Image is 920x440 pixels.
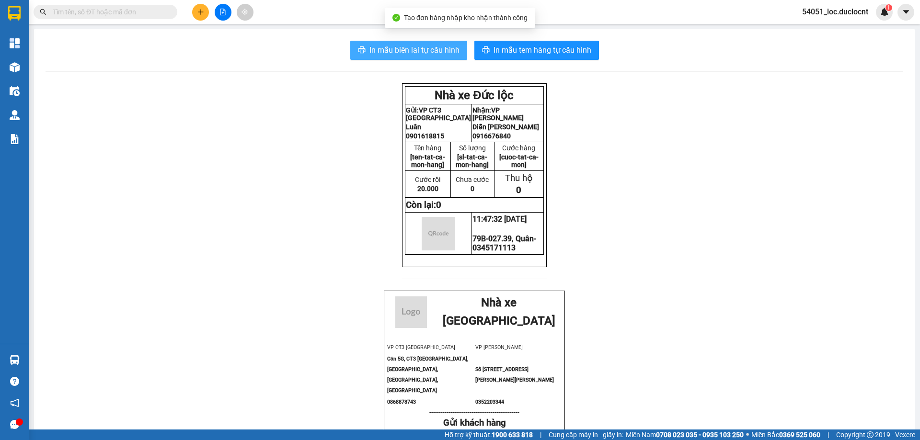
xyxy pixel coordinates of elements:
img: warehouse-icon [10,86,20,96]
strong: Còn lại: [406,200,441,210]
span: 20.000 [417,185,438,192]
span: In mẫu tem hàng tự cấu hình [494,44,591,56]
span: [ten-tat-ca-mon-hang] [410,153,445,169]
img: logo-vxr [8,6,21,21]
span: 11:47:32 [DATE] [472,214,527,224]
img: logo [395,296,427,328]
span: In mẫu biên lai tự cấu hình [369,44,460,56]
button: printerIn mẫu biên lai tự cấu hình [350,41,467,60]
span: Diễn [PERSON_NAME] [472,123,539,131]
span: 0352203344 [475,399,504,405]
span: aim [241,9,248,15]
img: solution-icon [10,134,20,144]
strong: Nhận: [472,106,524,122]
img: warehouse-icon [10,110,20,120]
span: notification [10,398,19,407]
span: VP [PERSON_NAME] [475,344,523,350]
input: Tìm tên, số ĐT hoặc mã đơn [53,7,166,17]
span: Thu hộ [505,173,533,183]
span: Cung cấp máy in - giấy in: [549,429,623,440]
strong: Nhà xe Đức lộc [435,89,514,102]
span: ⚪️ [746,433,749,437]
span: 0 [516,185,521,195]
button: caret-down [897,4,914,21]
span: [sl-tat-ca-mon-hang] [456,153,489,169]
img: icon-new-feature [880,8,889,16]
span: question-circle [10,377,19,386]
strong: Gửi: [406,106,471,122]
sup: 1 [885,4,892,11]
span: Căn 5G, CT3 [GEOGRAPHIC_DATA], [GEOGRAPHIC_DATA], [GEOGRAPHIC_DATA], [GEOGRAPHIC_DATA] [387,356,468,394]
img: dashboard-icon [10,38,20,48]
p: Tên hàng [406,144,450,152]
span: VP [PERSON_NAME] [472,106,524,122]
span: 0868878743 [387,399,416,405]
span: printer [482,46,490,55]
button: file-add [215,4,231,21]
span: VP CT3 [GEOGRAPHIC_DATA] [387,344,455,350]
span: search [40,9,46,15]
span: 0916676840 [472,132,511,140]
span: [cuoc-tat-ca-mon] [499,153,539,169]
strong: 0369 525 060 [779,431,820,439]
span: message [10,420,19,429]
strong: 1900 633 818 [492,431,533,439]
img: warehouse-icon [10,355,20,365]
button: plus [192,4,209,21]
span: file-add [219,9,226,15]
p: Cước hàng [495,144,543,152]
span: caret-down [902,8,910,16]
p: ----------------------------------------------- [387,408,562,416]
span: Luân [406,123,421,131]
p: Cước rồi [406,176,450,183]
strong: Nhà xe [GEOGRAPHIC_DATA] [443,296,555,327]
button: printerIn mẫu tem hàng tự cấu hình [474,41,599,60]
span: | [540,429,541,440]
span: Miền Bắc [751,429,820,440]
span: Miền Nam [626,429,744,440]
span: Hỗ trợ kỹ thuật: [445,429,533,440]
p: Chưa cước [451,176,494,183]
span: Số [STREET_ADDRESS][PERSON_NAME][PERSON_NAME] [475,366,554,383]
span: 0901618815 [406,132,444,140]
button: aim [237,4,253,21]
span: 0 [436,200,441,210]
strong: Gửi khách hàng [443,417,506,428]
p: Số lượng [451,144,494,152]
img: qr-code [422,217,455,250]
span: printer [358,46,366,55]
span: check-circle [392,14,400,22]
strong: 0708 023 035 - 0935 103 250 [656,431,744,439]
span: 0 [471,185,474,192]
span: 79B-027.39, Quân- 0345171113 [472,234,536,252]
span: copyright [867,431,874,438]
span: 54051_loc.duclocnt [794,6,876,18]
img: warehouse-icon [10,62,20,72]
span: VP CT3 [GEOGRAPHIC_DATA] [406,106,471,122]
span: 1 [887,4,890,11]
span: plus [197,9,204,15]
span: Tạo đơn hàng nhập kho nhận thành công [404,14,528,22]
span: | [828,429,829,440]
